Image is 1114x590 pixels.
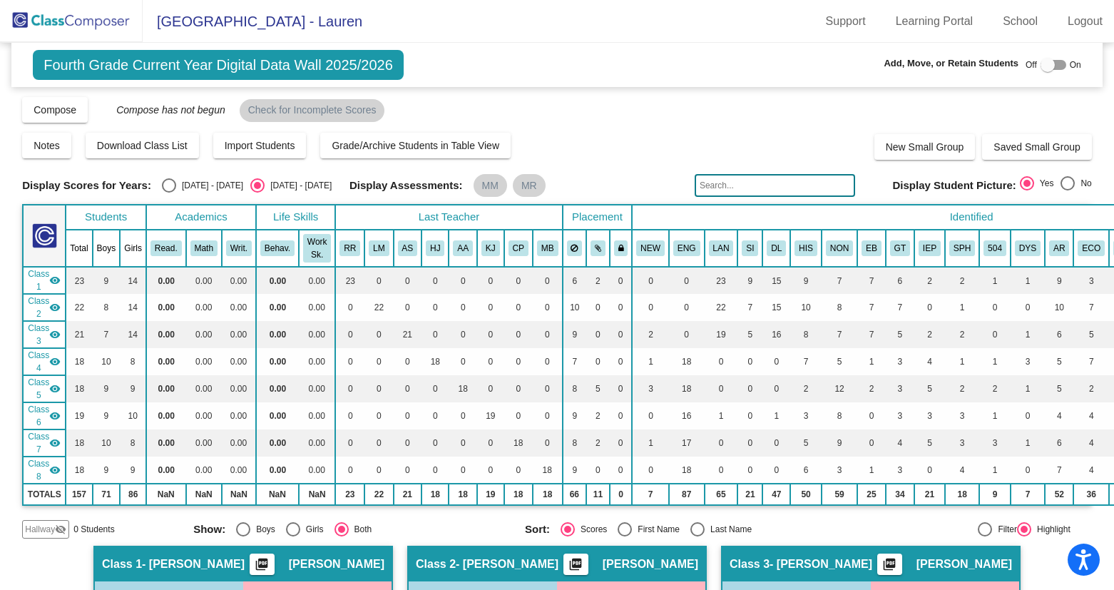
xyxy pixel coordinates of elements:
td: 0 [477,294,504,321]
button: Behav. [260,240,295,256]
td: 5 [886,321,914,348]
th: Placement [563,205,633,230]
mat-icon: visibility [49,302,61,313]
div: No [1075,177,1091,190]
button: Print Students Details [563,554,588,575]
td: 0 [737,348,762,375]
button: ECO [1078,240,1105,256]
td: 0 [504,294,533,321]
td: 16 [762,321,790,348]
td: 6 [563,267,587,294]
td: 0.00 [186,402,222,429]
td: 0.00 [222,402,256,429]
td: 0 [394,375,422,402]
td: 5 [737,321,762,348]
td: 0 [421,294,449,321]
td: Lorena Menchaca - Lang [23,294,66,321]
button: DL [767,240,786,256]
button: SPH [949,240,975,256]
td: 7 [822,267,857,294]
td: 18 [66,348,92,375]
td: 0.00 [256,267,299,294]
td: 1 [945,294,979,321]
td: 0 [477,267,504,294]
td: 7 [857,294,886,321]
td: 8 [93,294,121,321]
td: 0 [504,348,533,375]
td: 10 [563,294,587,321]
button: GT [890,240,910,256]
td: 10 [1045,294,1073,321]
td: 0.00 [146,294,186,321]
td: 9 [93,375,121,402]
th: Hispanic [790,230,822,267]
span: Download Class List [97,140,188,151]
mat-icon: picture_as_pdf [567,557,584,577]
td: 2 [586,267,610,294]
td: 0 [632,294,669,321]
td: 7 [857,267,886,294]
th: Courtney Pruitt [504,230,533,267]
button: RR [339,240,360,256]
td: 21 [394,321,422,348]
td: 0.00 [222,348,256,375]
button: CP [509,240,528,256]
td: 0.00 [146,348,186,375]
td: 0 [705,375,738,402]
td: 3 [1073,267,1109,294]
mat-icon: picture_as_pdf [881,557,898,577]
td: 0 [504,375,533,402]
th: Academics [146,205,256,230]
button: ENG [673,240,700,256]
td: 7 [737,294,762,321]
button: EB [862,240,882,256]
td: 0 [632,267,669,294]
td: 0 [364,321,393,348]
span: Add, Move, or Retain Students [884,56,1018,71]
td: 2 [790,375,822,402]
a: Support [814,10,877,33]
span: Display Scores for Years: [22,179,151,192]
button: MB [537,240,558,256]
button: AR [1049,240,1069,256]
td: 5 [1045,375,1073,402]
div: [DATE] - [DATE] [176,179,243,192]
span: Class 1 [28,268,49,293]
th: Girls [120,230,146,267]
td: 5 [914,375,945,402]
td: 2 [945,375,979,402]
td: 0.00 [299,294,335,321]
button: KJ [481,240,500,256]
td: 9 [93,267,121,294]
button: Print Students Details [877,554,902,575]
td: 0 [449,294,477,321]
td: 3 [632,375,669,402]
mat-icon: picture_as_pdf [253,557,270,577]
td: 9 [563,321,587,348]
th: Lorena Menchaca [364,230,393,267]
td: 23 [335,267,364,294]
mat-icon: visibility [49,275,61,286]
td: 0 [364,348,393,375]
button: HJ [426,240,444,256]
td: 5 [1073,321,1109,348]
td: 2 [945,267,979,294]
span: Compose has not begun [102,104,225,116]
td: 12 [822,375,857,402]
td: 0 [335,375,364,402]
th: English Class [669,230,705,267]
button: NEW [636,240,665,256]
span: Grade/Archive Students in Table View [332,140,499,151]
td: 9 [1045,267,1073,294]
td: 2 [979,375,1011,402]
td: 10 [120,402,146,429]
td: 23 [66,267,92,294]
td: 0.00 [256,294,299,321]
td: 0.00 [299,348,335,375]
button: IEP [919,240,941,256]
td: 0.00 [186,348,222,375]
td: 0 [914,294,945,321]
th: Non Hispanic [822,230,857,267]
td: 5 [586,375,610,402]
td: 0 [504,321,533,348]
